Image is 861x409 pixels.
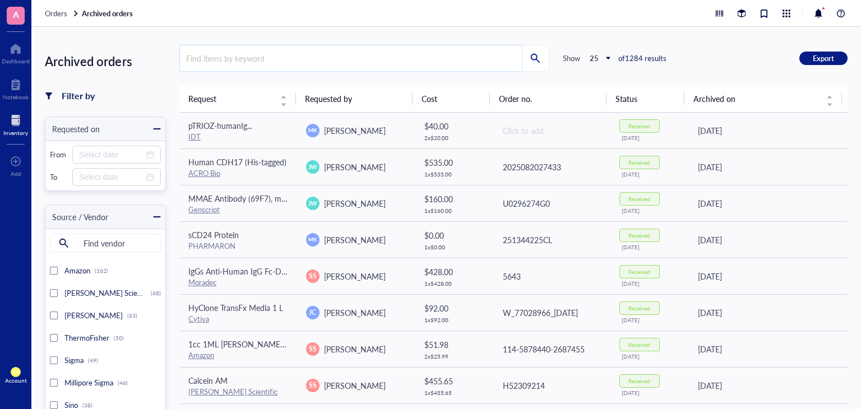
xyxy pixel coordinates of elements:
[118,379,128,386] div: (46)
[493,294,610,331] td: W_77028966_18Aug2025
[413,85,490,112] th: Cost
[324,307,386,318] span: [PERSON_NAME]
[503,234,601,246] div: 251344225CL
[188,313,209,324] a: Cytiva
[64,355,84,365] span: Sigma
[127,312,137,319] div: (63)
[424,353,484,360] div: 2 x $ 25.99
[324,271,386,282] span: [PERSON_NAME]
[493,113,610,149] td: Click to add
[88,357,98,364] div: (49)
[308,162,317,171] span: JW
[698,197,839,210] div: [DATE]
[628,268,650,275] div: Received
[324,234,386,245] span: [PERSON_NAME]
[13,7,19,21] span: A
[62,89,95,103] div: Filter by
[698,379,839,392] div: [DATE]
[324,125,386,136] span: [PERSON_NAME]
[424,389,484,396] div: 1 x $ 455.65
[324,343,386,355] span: [PERSON_NAME]
[628,378,650,384] div: Received
[82,402,92,408] div: (38)
[114,334,124,341] div: (50)
[5,377,27,384] div: Account
[45,211,108,223] div: Source / Vendor
[698,270,839,282] div: [DATE]
[151,290,161,296] div: (68)
[188,338,623,350] span: 1cc 1ML [PERSON_NAME] with 27G 1/2 needl Individual Packaging Disposable Industrial, laboratory, ...
[799,52,848,65] button: Export
[622,134,680,141] div: [DATE]
[503,270,601,282] div: 5643
[324,198,386,209] span: [PERSON_NAME]
[622,280,680,287] div: [DATE]
[13,369,18,374] span: AR
[424,207,484,214] div: 1 x $ 160.00
[698,306,839,319] div: [DATE]
[188,131,201,142] a: IDT
[622,244,680,250] div: [DATE]
[324,380,386,391] span: [PERSON_NAME]
[628,341,650,348] div: Received
[309,380,317,391] span: SS
[424,120,484,132] div: $ 40.00
[188,266,447,277] span: IgGs Anti-Human IgG Fc-Duocarmycin DM Antibody with Cleavable Linker
[64,265,90,276] span: Amazon
[188,156,286,168] span: Human CDH17 (His-tagged)
[424,266,484,278] div: $ 428.00
[309,344,317,354] span: SS
[45,123,100,135] div: Requested on
[188,241,288,251] div: PHARMARON
[493,331,610,367] td: 114-5878440-2687455
[693,92,820,105] span: Archived on
[684,85,842,112] th: Archived on
[607,85,684,112] th: Status
[424,229,484,241] div: $ 0.00
[493,367,610,403] td: H52309214
[79,148,144,161] input: Select date
[698,343,839,355] div: [DATE]
[45,8,80,18] a: Orders
[622,171,680,178] div: [DATE]
[3,76,29,100] a: Notebook
[424,134,484,141] div: 2 x $ 20.00
[188,92,274,105] span: Request
[424,375,484,387] div: $ 455.65
[628,305,650,312] div: Received
[82,8,135,18] a: Archived orders
[424,338,484,351] div: $ 51.98
[45,8,67,18] span: Orders
[424,156,484,169] div: $ 535.00
[813,53,834,63] span: Export
[618,53,666,63] div: of 1284 results
[698,234,839,246] div: [DATE]
[628,123,650,129] div: Received
[179,85,296,112] th: Request
[188,168,220,178] a: ACRO Bio
[622,207,680,214] div: [DATE]
[324,161,386,173] span: [PERSON_NAME]
[3,129,28,136] div: Inventory
[622,353,680,360] div: [DATE]
[296,85,413,112] th: Requested by
[622,317,680,323] div: [DATE]
[64,287,154,298] span: [PERSON_NAME] Scientific
[698,161,839,173] div: [DATE]
[590,53,599,63] b: 25
[493,185,610,221] td: U0296274G0
[3,94,29,100] div: Notebook
[628,232,650,239] div: Received
[11,170,21,177] div: Add
[50,150,68,160] div: From
[95,267,108,274] div: (162)
[188,386,277,397] a: [PERSON_NAME] Scientific
[493,148,610,185] td: 2025082027433
[628,159,650,166] div: Received
[188,120,252,131] span: pTRIOZ-humanIg...
[424,280,484,287] div: 1 x $ 428.00
[503,343,601,355] div: 114-5878440-2687455
[64,332,109,343] span: ThermoFisher
[622,389,680,396] div: [DATE]
[64,377,113,388] span: Millipore Sigma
